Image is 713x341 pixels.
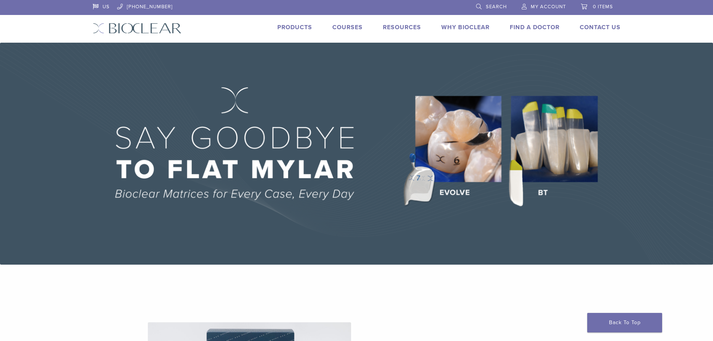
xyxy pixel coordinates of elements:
[383,24,421,31] a: Resources
[277,24,312,31] a: Products
[510,24,560,31] a: Find A Doctor
[580,24,621,31] a: Contact Us
[531,4,566,10] span: My Account
[593,4,613,10] span: 0 items
[587,313,662,332] a: Back To Top
[332,24,363,31] a: Courses
[93,23,182,34] img: Bioclear
[486,4,507,10] span: Search
[441,24,490,31] a: Why Bioclear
